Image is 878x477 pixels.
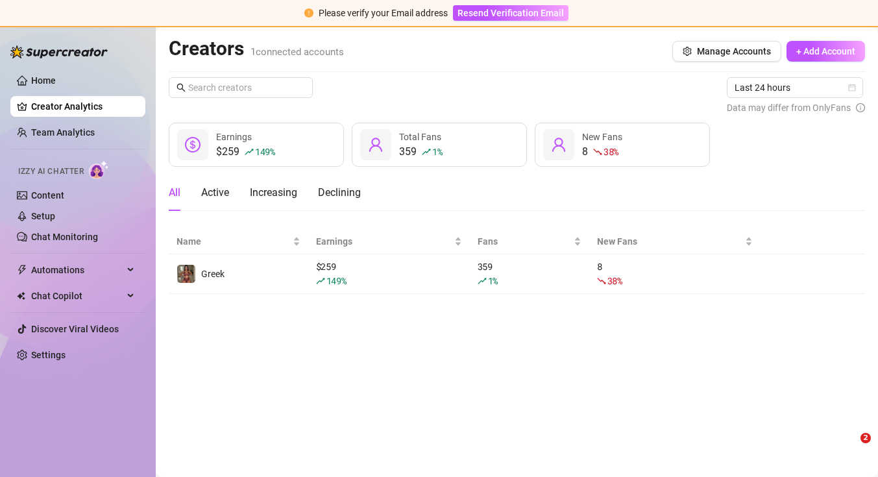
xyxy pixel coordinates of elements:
[316,260,462,288] div: $ 259
[319,6,448,20] div: Please verify your Email address
[422,147,431,156] span: rise
[326,275,347,287] span: 149 %
[31,232,98,242] a: Chat Monitoring
[697,46,771,56] span: Manage Accounts
[683,47,692,56] span: setting
[216,144,275,160] div: $259
[735,78,855,97] span: Last 24 hours
[18,165,84,178] span: Izzy AI Chatter
[250,185,297,201] div: Increasing
[316,234,452,249] span: Earnings
[672,41,781,62] button: Manage Accounts
[201,185,229,201] div: Active
[201,269,225,279] span: Greek
[457,8,564,18] span: Resend Verification Email
[177,265,195,283] img: Greek
[169,185,180,201] div: All
[787,41,865,62] button: + Add Account
[31,211,55,221] a: Setup
[177,83,186,92] span: search
[453,5,568,21] button: Resend Verification Email
[432,145,442,158] span: 1 %
[582,144,622,160] div: 8
[10,45,108,58] img: logo-BBDzfeDw.svg
[607,275,622,287] span: 38 %
[582,132,622,142] span: New Fans
[216,132,252,142] span: Earnings
[478,276,487,286] span: rise
[604,145,618,158] span: 38 %
[399,132,441,142] span: Total Fans
[318,185,361,201] div: Declining
[89,160,109,179] img: AI Chatter
[31,127,95,138] a: Team Analytics
[727,101,851,115] span: Data may differ from OnlyFans
[316,276,325,286] span: rise
[308,229,470,254] th: Earnings
[31,190,64,201] a: Content
[185,137,201,153] span: dollar-circle
[834,433,865,464] iframe: Intercom live chat
[17,291,25,300] img: Chat Copilot
[177,234,290,249] span: Name
[856,101,865,115] span: info-circle
[188,80,295,95] input: Search creators
[31,324,119,334] a: Discover Viral Videos
[304,8,313,18] span: exclamation-circle
[31,260,123,280] span: Automations
[589,229,761,254] th: New Fans
[399,144,442,160] div: 359
[250,46,344,58] span: 1 connected accounts
[470,229,589,254] th: Fans
[597,260,753,288] div: 8
[31,286,123,306] span: Chat Copilot
[597,276,606,286] span: fall
[478,234,571,249] span: Fans
[488,275,498,287] span: 1 %
[860,433,871,443] span: 2
[31,96,135,117] a: Creator Analytics
[796,46,855,56] span: + Add Account
[31,75,56,86] a: Home
[478,260,581,288] div: 359
[17,265,27,275] span: thunderbolt
[245,147,254,156] span: rise
[597,234,742,249] span: New Fans
[368,137,384,153] span: user
[169,229,308,254] th: Name
[593,147,602,156] span: fall
[551,137,567,153] span: user
[31,350,66,360] a: Settings
[848,84,856,92] span: calendar
[255,145,275,158] span: 149 %
[169,36,344,61] h2: Creators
